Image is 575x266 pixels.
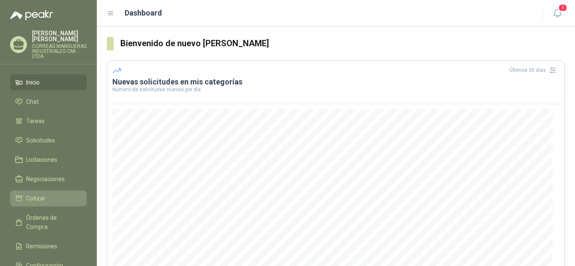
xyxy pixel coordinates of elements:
span: Tareas [26,116,45,126]
span: Negociaciones [26,174,65,184]
p: Número de solicitudes nuevas por día [112,87,559,92]
span: Solicitudes [26,136,55,145]
a: Licitaciones [10,152,87,168]
span: Órdenes de Compra [26,213,79,232]
div: Últimos 30 días [509,63,559,77]
span: Inicio [26,78,40,87]
span: Remisiones [26,242,57,251]
p: CORREAS MANGUERAS INDUSTRIALES CMI LTDA [32,44,87,59]
button: 1 [550,6,565,21]
p: [PERSON_NAME] [PERSON_NAME] [32,30,87,42]
span: Licitaciones [26,155,57,164]
a: Órdenes de Compra [10,210,87,235]
span: Cotizar [26,194,45,203]
span: 1 [558,4,567,12]
a: Negociaciones [10,171,87,187]
img: Logo peakr [10,10,53,20]
h1: Dashboard [125,7,162,19]
a: Inicio [10,74,87,90]
a: Cotizar [10,190,87,206]
h3: Nuevas solicitudes en mis categorías [112,77,559,87]
a: Chat [10,94,87,110]
a: Tareas [10,113,87,129]
a: Remisiones [10,238,87,254]
a: Solicitudes [10,132,87,148]
h3: Bienvenido de nuevo [PERSON_NAME] [120,37,565,50]
span: Chat [26,97,39,106]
